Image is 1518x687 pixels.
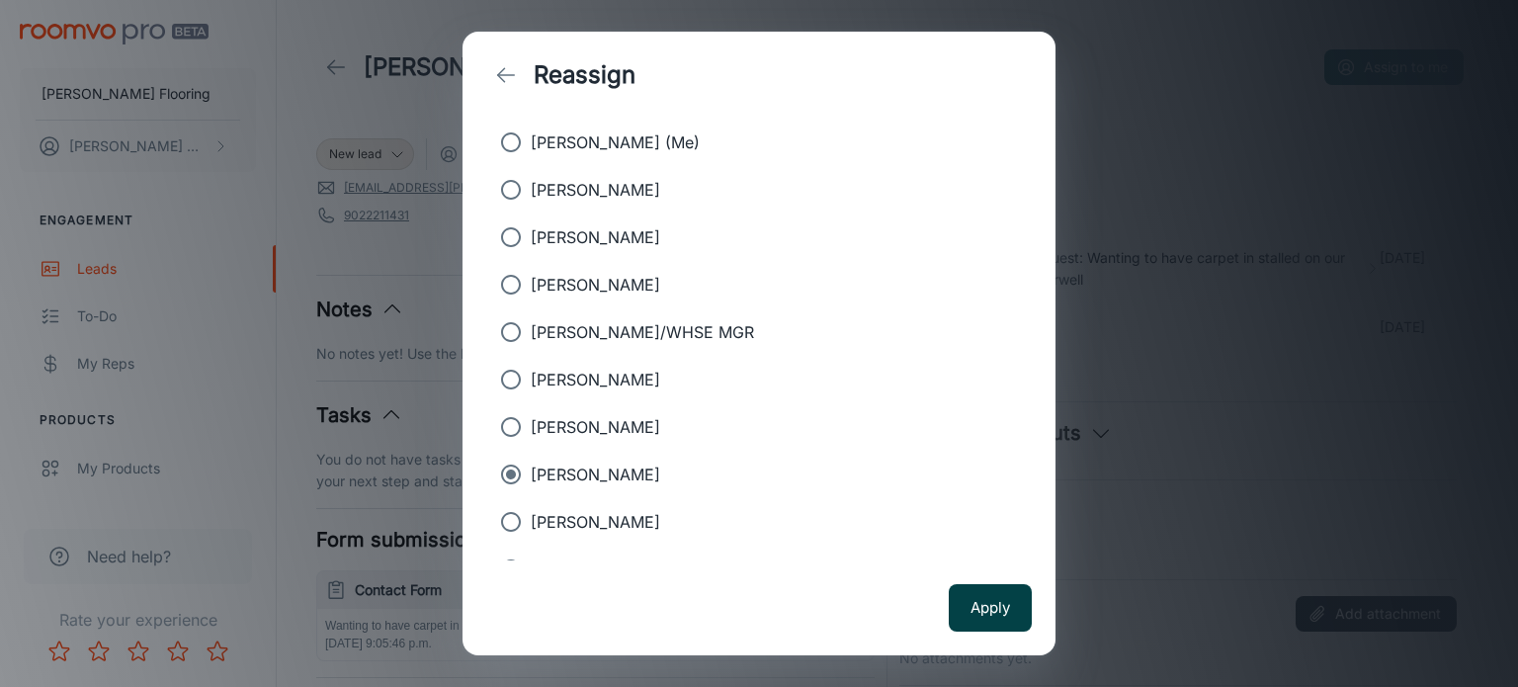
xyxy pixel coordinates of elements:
[531,225,660,249] p: [PERSON_NAME]
[531,320,754,344] p: [PERSON_NAME]/WHSE MGR
[531,368,660,391] p: [PERSON_NAME]
[949,584,1032,632] button: Apply
[486,55,526,95] button: back
[531,415,660,439] p: [PERSON_NAME]
[531,510,660,534] p: [PERSON_NAME]
[531,558,660,581] p: [PERSON_NAME]
[531,178,660,202] p: [PERSON_NAME]
[531,273,660,297] p: [PERSON_NAME]
[531,463,660,486] p: [PERSON_NAME]
[534,57,635,93] h1: Reassign
[531,130,700,154] p: [PERSON_NAME] (Me)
